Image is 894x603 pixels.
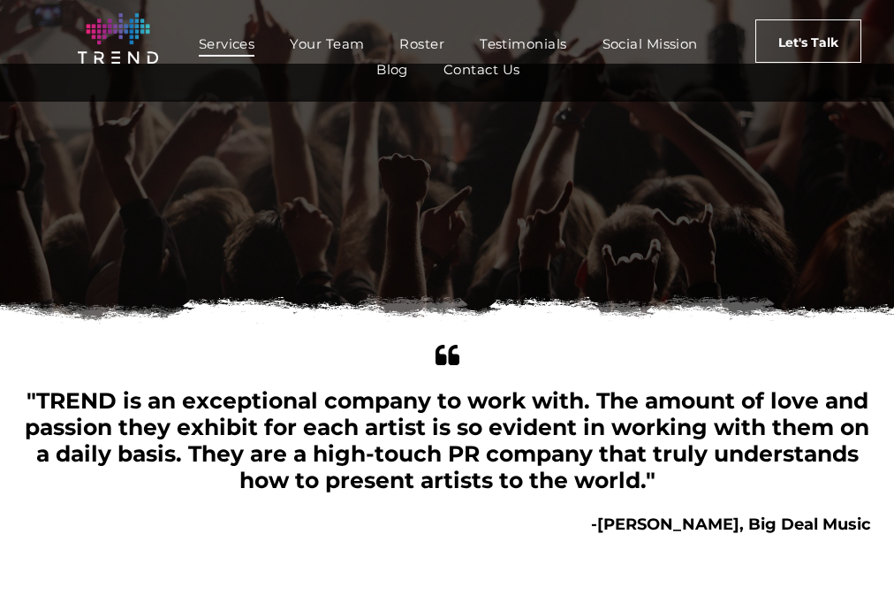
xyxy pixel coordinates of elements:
[272,31,382,57] a: Your Team
[585,31,716,57] a: Social Mission
[755,19,861,63] a: Let's Talk
[25,387,869,493] span: "TREND is an exceptional company to work with. The amount of love and passion they exhibit for ea...
[181,31,273,57] a: Services
[382,31,462,57] a: Roster
[462,31,584,57] a: Testimonials
[359,57,426,82] a: Blog
[778,20,838,65] span: Let's Talk
[806,518,894,603] iframe: Chat Widget
[591,515,871,534] b: -[PERSON_NAME], Big Deal Music
[426,57,538,82] a: Contact Us
[78,13,159,64] img: logo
